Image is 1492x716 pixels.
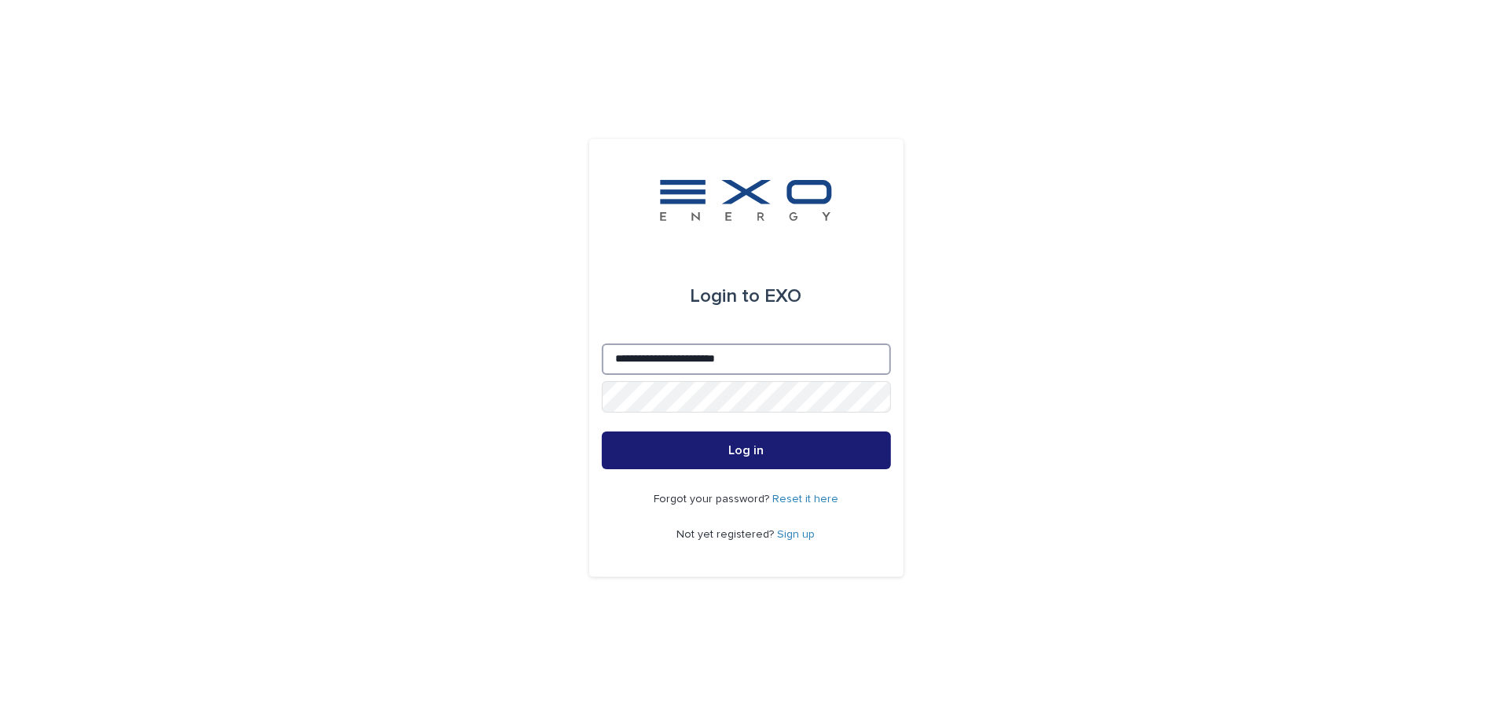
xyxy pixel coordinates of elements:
[772,494,838,505] a: Reset it here
[691,274,802,318] div: EXO
[654,494,772,505] span: Forgot your password?
[657,177,836,224] img: FKS5r6ZBThi8E5hshIGi
[602,431,891,469] button: Log in
[691,287,761,306] span: Login to
[677,529,778,540] span: Not yet registered?
[778,529,816,540] a: Sign up
[728,444,764,457] span: Log in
